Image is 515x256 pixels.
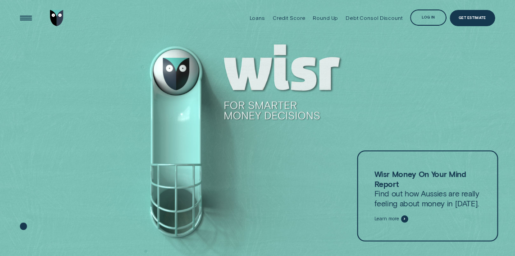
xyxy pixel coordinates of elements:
a: Get Estimate [450,10,495,26]
p: Find out how Aussies are really feeling about money in [DATE]. [374,169,481,209]
div: Credit Score [273,15,305,21]
span: Learn more [374,216,399,222]
strong: Wisr Money On Your Mind Report [374,169,466,189]
button: Open Menu [18,10,34,26]
img: Wisr [50,10,64,26]
a: Wisr Money On Your Mind ReportFind out how Aussies are really feeling about money in [DATE].Learn... [360,153,495,239]
div: Debt Consol Discount [346,15,403,21]
div: Round Up [313,15,338,21]
button: Log in [410,9,446,26]
div: Loans [250,15,265,21]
